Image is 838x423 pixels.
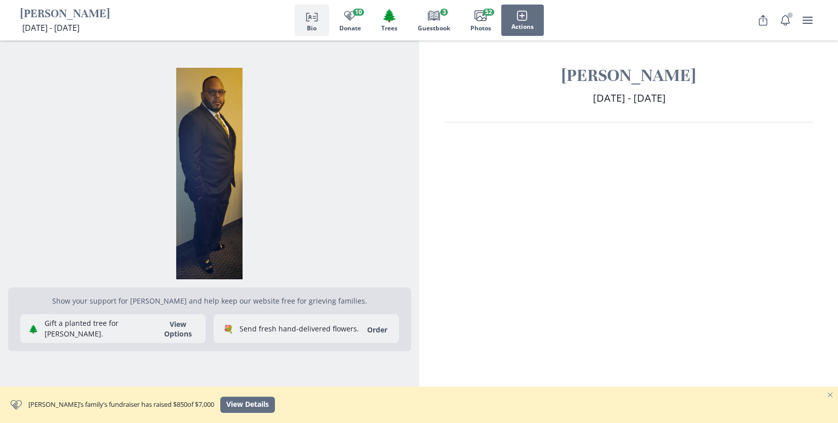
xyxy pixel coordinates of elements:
[382,8,397,23] span: Tree
[593,91,666,105] span: [DATE] - [DATE]
[8,60,411,279] div: Open photos full screen
[20,295,399,306] p: Show your support for [PERSON_NAME] and help keep our website free for grieving families.
[797,10,818,30] button: user menu
[441,9,448,16] span: 3
[361,325,393,334] a: Order
[20,7,110,22] h1: [PERSON_NAME]
[418,25,450,32] span: Guestbook
[22,22,79,33] span: [DATE] - [DATE]
[824,389,836,401] button: Close footer
[28,400,214,410] div: [PERSON_NAME] ’s family’s fundraiser has raised $ 850 of $7,000
[339,25,361,32] span: Donate
[381,25,397,32] span: Trees
[220,397,275,413] button: View Details
[295,5,329,36] button: Bio
[408,5,460,36] button: Guestbook
[307,25,316,32] span: Bio
[8,68,411,279] img: Photo of Michael
[501,5,544,36] button: Actions
[371,5,408,36] button: Trees
[483,9,494,16] span: 52
[329,5,371,36] button: Donate
[753,10,773,30] button: Share Obituary
[154,319,202,339] button: View Options
[353,9,364,16] span: 10
[470,25,491,32] span: Photos
[511,23,534,30] span: Actions
[444,65,814,87] h1: [PERSON_NAME]
[775,10,795,30] button: Notifications
[460,5,501,36] button: Photos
